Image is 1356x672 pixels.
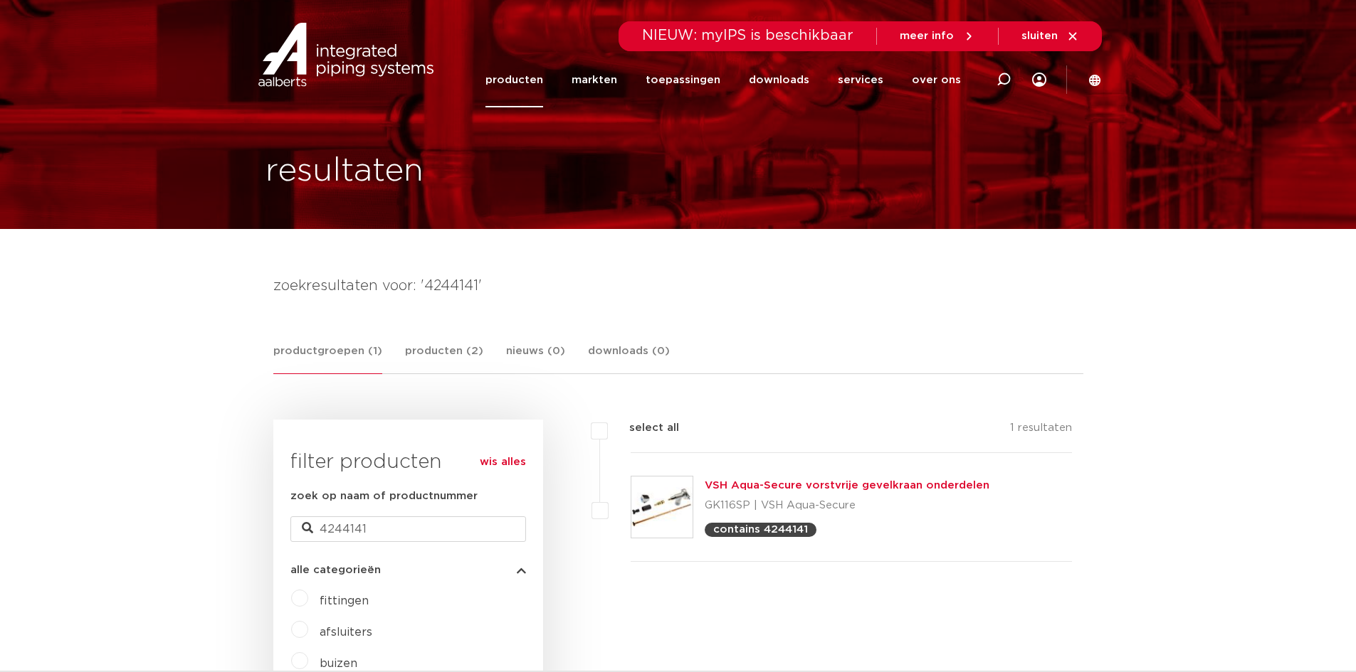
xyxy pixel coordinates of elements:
a: productgroepen (1) [273,343,382,374]
img: Thumbnail for VSH Aqua-Secure vorstvrije gevelkraan onderdelen [631,476,693,538]
span: alle categorieën [290,565,381,575]
a: buizen [320,658,357,669]
h1: resultaten [266,149,424,194]
label: select all [608,420,679,437]
a: producten [485,53,543,107]
nav: Menu [485,53,961,107]
p: contains 4244141 [713,524,808,535]
span: sluiten [1021,31,1058,41]
h3: filter producten [290,448,526,476]
label: zoek op naam of productnummer [290,488,478,505]
a: services [838,53,883,107]
a: markten [572,53,617,107]
span: NIEUW: myIPS is beschikbaar [642,28,853,43]
button: alle categorieën [290,565,526,575]
a: over ons [912,53,961,107]
a: nieuws (0) [506,343,565,373]
a: meer info [900,30,975,43]
a: afsluiters [320,626,372,638]
a: downloads [749,53,809,107]
p: GK116SP | VSH Aqua-Secure [705,494,989,517]
input: zoeken [290,516,526,542]
h4: zoekresultaten voor: '4244141' [273,274,1083,297]
a: sluiten [1021,30,1079,43]
a: producten (2) [405,343,483,373]
a: VSH Aqua-Secure vorstvrije gevelkraan onderdelen [705,480,989,491]
span: meer info [900,31,954,41]
a: wis alles [480,454,526,471]
a: toepassingen [646,53,720,107]
a: fittingen [320,595,369,607]
p: 1 resultaten [1010,420,1072,442]
a: downloads (0) [588,343,670,373]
